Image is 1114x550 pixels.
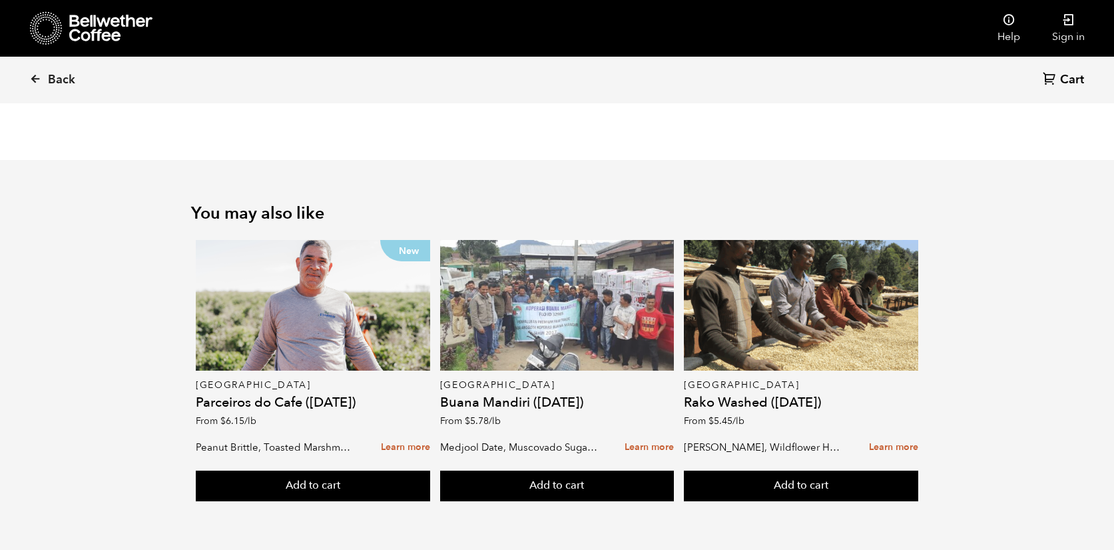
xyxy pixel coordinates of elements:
span: Cart [1060,72,1084,88]
a: Learn more [625,433,674,462]
a: Learn more [869,433,918,462]
span: $ [465,415,470,427]
a: Learn more [381,433,430,462]
a: Cart [1043,71,1087,89]
h4: Rako Washed ([DATE]) [684,396,918,409]
button: Add to cart [196,471,430,501]
a: New [196,240,430,371]
button: Add to cart [684,471,918,501]
bdi: 5.45 [708,415,744,427]
h2: You may also like [191,203,924,223]
p: Medjool Date, Muscovado Sugar, Vanilla Bean [440,437,599,457]
p: New [380,240,430,261]
span: From [440,415,501,427]
h4: Parceiros do Cafe ([DATE]) [196,396,430,409]
span: $ [708,415,714,427]
span: /lb [244,415,256,427]
p: Peanut Brittle, Toasted Marshmallow, Bittersweet Chocolate [196,437,355,457]
p: [PERSON_NAME], Wildflower Honey, Black Tea [684,437,843,457]
span: $ [220,415,226,427]
span: /lb [732,415,744,427]
p: [GEOGRAPHIC_DATA] [684,381,918,390]
span: /lb [489,415,501,427]
bdi: 5.78 [465,415,501,427]
h4: Buana Mandiri ([DATE]) [440,396,675,409]
span: From [684,415,744,427]
button: Add to cart [440,471,675,501]
p: [GEOGRAPHIC_DATA] [196,381,430,390]
bdi: 6.15 [220,415,256,427]
p: [GEOGRAPHIC_DATA] [440,381,675,390]
span: Back [48,72,75,88]
span: From [196,415,256,427]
